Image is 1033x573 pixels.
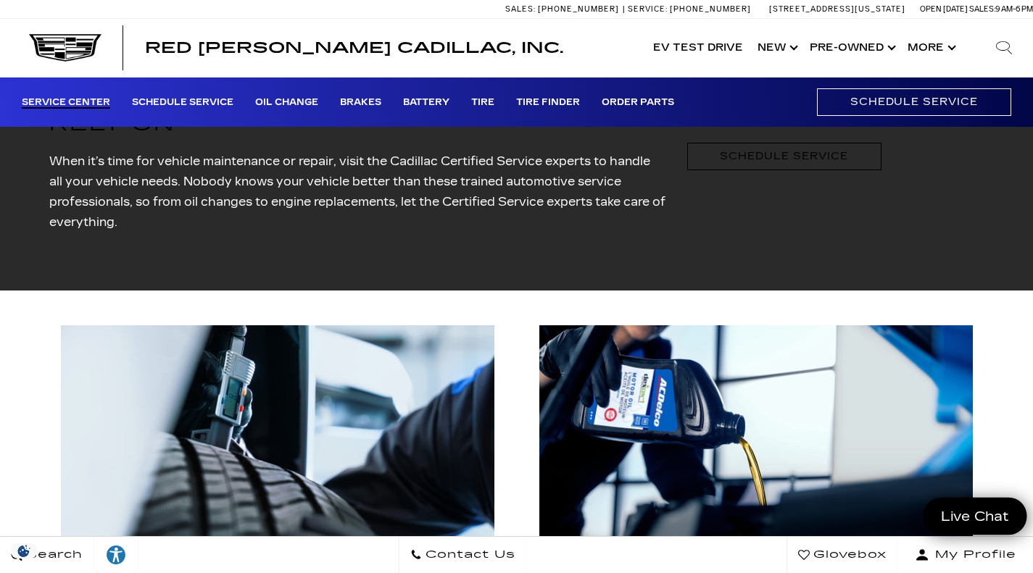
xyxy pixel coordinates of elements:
a: New [750,19,802,77]
span: Open [DATE] [920,4,968,14]
a: Explore your accessibility options [94,537,138,573]
a: Schedule Service [817,88,1011,115]
a: Glovebox [787,537,898,573]
a: Live Chat [924,498,1027,535]
button: Open user profile menu [898,537,1033,573]
span: Sales: [505,4,536,14]
a: Oil Change [255,97,318,109]
a: Schedule Service [687,143,881,170]
a: Red [PERSON_NAME] Cadillac, Inc. [145,41,563,55]
span: [PHONE_NUMBER] [670,4,751,14]
span: My Profile [929,545,1016,565]
button: More [900,19,961,77]
a: Order Parts [602,97,674,109]
a: Sales: [PHONE_NUMBER] [505,5,623,13]
span: 9 AM-6 PM [995,4,1033,14]
span: Contact Us [422,545,515,565]
span: Search [22,545,83,565]
a: Service Center [22,97,110,109]
span: Live Chat [933,507,1018,525]
a: Brakes [340,97,381,109]
span: Red [PERSON_NAME] Cadillac, Inc. [145,39,563,57]
span: Sales: [969,4,995,14]
img: Opt-Out Icon [7,543,41,559]
a: Tire Finder [516,97,580,109]
a: EV Test Drive [646,19,750,77]
a: Pre-Owned [802,19,900,77]
span: [PHONE_NUMBER] [538,4,619,14]
a: Schedule Service [132,97,233,109]
a: Battery [403,97,449,109]
span: Service: [628,4,668,14]
a: Tire [471,97,494,109]
span: Glovebox [810,545,887,565]
a: Contact Us [399,537,527,573]
div: Explore your accessibility options [94,544,138,566]
a: [STREET_ADDRESS][US_STATE] [769,4,905,14]
p: When it’s time for vehicle maintenance or repair, visit the Cadillac Certified Service experts to... [49,151,665,233]
a: Service: [PHONE_NUMBER] [623,5,755,13]
section: Click to Open Cookie Consent Modal [7,543,41,559]
img: Cadillac Dark Logo with Cadillac White Text [29,34,101,62]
